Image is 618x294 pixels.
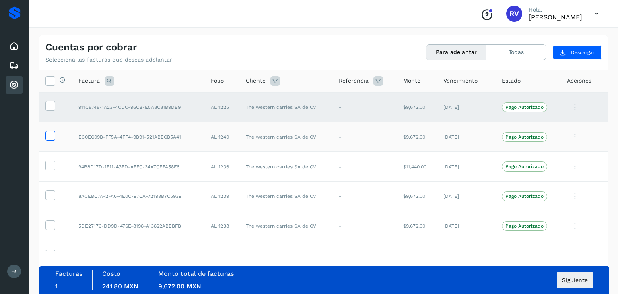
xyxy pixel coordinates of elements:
td: EC0EC09B-FF5A-4FF4-9B91-521ABECB5A41 [72,122,204,152]
td: [DATE] [437,122,495,152]
td: - [332,241,396,271]
span: Folio [211,77,224,85]
td: - [332,181,396,211]
td: 5DE27176-DD9D-476E-8198-A13822ABBBFB [72,211,204,241]
td: [DATE] [437,152,495,182]
span: Factura [78,77,100,85]
td: [DATE] [437,211,495,241]
span: Vencimiento [443,77,478,85]
p: Pago Autorizado [505,134,544,140]
td: $9,672.00 [397,122,437,152]
p: Pago Autorizado [505,193,544,199]
label: Facturas [55,270,82,277]
p: Pago Autorizado [505,164,544,169]
span: Acciones [567,77,591,85]
td: $9,672.00 [397,241,437,271]
div: Inicio [6,37,23,55]
span: Siguiente [562,277,588,283]
p: Pago Autorizado [505,223,544,229]
td: $9,672.00 [397,92,437,122]
p: Pago Autorizado [505,104,544,110]
td: $11,440.00 [397,152,437,182]
td: The western carries SA de CV [239,211,333,241]
td: [DATE] [437,241,495,271]
div: Cuentas por cobrar [6,76,23,94]
button: Todas [486,45,546,60]
div: Embarques [6,57,23,75]
td: AL 1239 [204,181,239,211]
td: AL 1240 [204,122,239,152]
td: AL 1238 [204,211,239,241]
td: - [332,211,396,241]
td: The western carries SA de CV [239,122,333,152]
button: Descargar [553,45,602,60]
span: Cliente [246,77,266,85]
label: Monto total de facturas [158,270,234,277]
button: Para adelantar [426,45,486,60]
span: Descargar [571,49,595,56]
label: Costo [102,270,121,277]
td: - [332,122,396,152]
span: Monto [403,77,420,85]
p: Hola, [529,6,582,13]
td: 94B8D17D-1F11-43FD-AFFC-34A7CEFA58F6 [72,152,204,182]
td: - [332,152,396,182]
td: The western carries SA de CV [239,181,333,211]
p: Selecciona las facturas que deseas adelantar [45,56,172,63]
td: AL 1236 [204,152,239,182]
span: Referencia [339,77,369,85]
span: Estado [502,77,521,85]
span: 9,672.00 MXN [158,282,201,290]
p: RODRIGO VELAZQUEZ ALMEYDA [529,13,582,21]
td: The western carries SA de CV [239,152,333,182]
td: $9,672.00 [397,181,437,211]
td: [DATE] [437,92,495,122]
td: 8ACEBC7A-2FA6-4E0C-97CA-72193B7C5939 [72,181,204,211]
td: The western carries SA de CV [239,92,333,122]
td: 51DFBDFD-25DA-4A6C-B1D2-709CDBF94C74 [72,241,204,271]
span: 1 [55,282,58,290]
td: $9,672.00 [397,211,437,241]
h4: Cuentas por cobrar [45,41,137,53]
td: - [332,92,396,122]
td: The western carries SA de CV [239,241,333,271]
span: 241.80 MXN [102,282,138,290]
td: AL 1235 [204,241,239,271]
td: 911C8748-1A23-4CDC-96CB-E5A8C81B9DE9 [72,92,204,122]
td: [DATE] [437,181,495,211]
button: Siguiente [557,272,593,288]
td: AL 1225 [204,92,239,122]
